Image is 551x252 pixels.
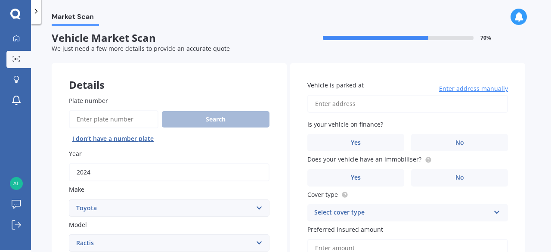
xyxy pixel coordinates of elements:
[439,84,508,93] span: Enter address manually
[52,44,230,53] span: We just need a few more details to provide an accurate quote
[307,95,508,113] input: Enter address
[69,96,108,105] span: Plate number
[52,32,288,44] span: Vehicle Market Scan
[307,156,421,164] span: Does your vehicle have an immobiliser?
[455,139,464,146] span: No
[69,163,269,181] input: YYYY
[69,132,157,146] button: I don’t have a number plate
[351,174,361,181] span: Yes
[52,63,287,89] div: Details
[69,186,84,194] span: Make
[307,120,383,128] span: Is your vehicle on finance?
[307,81,364,89] span: Vehicle is parked at
[69,149,82,158] span: Year
[480,35,491,41] span: 70 %
[351,139,361,146] span: Yes
[10,177,23,190] img: d437b62de23d390f42cfca7828933083
[455,174,464,181] span: No
[307,190,338,199] span: Cover type
[52,12,99,24] span: Market Scan
[69,110,158,128] input: Enter plate number
[314,208,490,218] div: Select cover type
[69,221,87,229] span: Model
[307,225,383,233] span: Preferred insured amount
